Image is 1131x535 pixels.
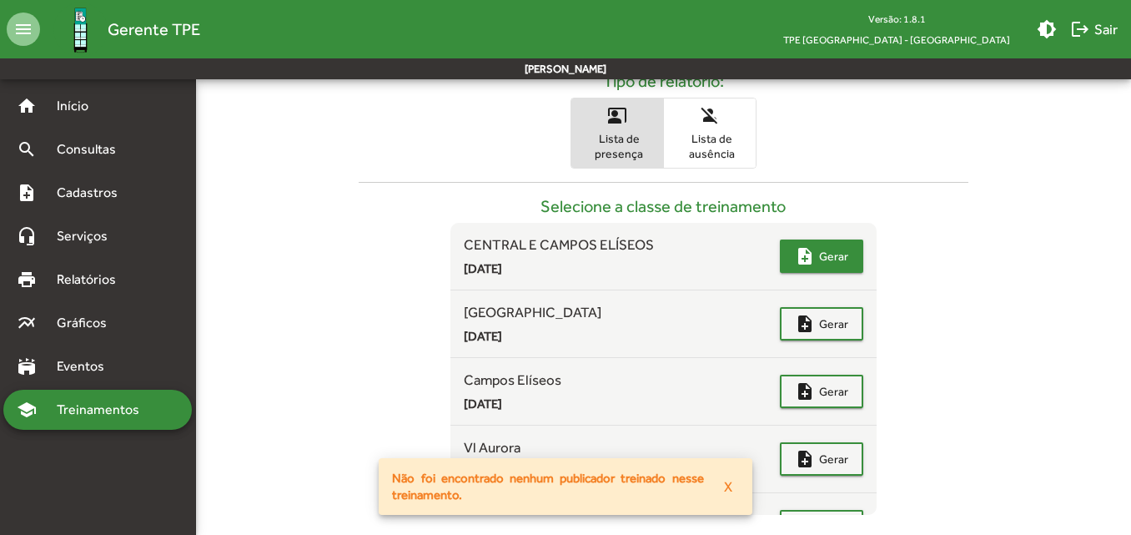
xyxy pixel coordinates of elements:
span: TPE [GEOGRAPHIC_DATA] - [GEOGRAPHIC_DATA] [770,29,1023,50]
span: Gerente TPE [108,16,200,43]
mat-icon: note_add [795,381,815,401]
mat-icon: menu [7,13,40,46]
span: Cadastros [47,183,139,203]
span: X [724,472,732,502]
button: X [711,472,746,502]
span: Consultas [47,139,138,159]
span: Eventos [47,356,127,376]
span: Lista de presença [576,131,659,161]
span: Sair [1070,14,1118,44]
mat-icon: home [17,96,37,116]
mat-icon: note_add [795,449,815,469]
mat-icon: brightness_medium [1037,19,1057,39]
span: Gerar [819,241,848,271]
mat-icon: person_off [700,105,720,125]
mat-icon: print [17,270,37,290]
span: Não foi encontrado nenhum publicador treinado nesse treinamento. [392,470,703,503]
span: Início [47,96,113,116]
mat-icon: stadium [17,356,37,376]
mat-icon: co_present [607,105,627,125]
span: Serviços [47,226,130,246]
span: Gerar [819,376,848,406]
h5: Tipo de relatório: [209,71,1118,91]
span: Gerar [819,309,848,339]
img: Logo [53,3,108,57]
span: CENTRAL E CAMPOS ELÍSEOS [464,235,781,256]
span: [DATE] [464,260,781,279]
mat-icon: school [17,400,37,420]
span: Treinamentos [47,400,159,420]
span: [DATE] [464,395,781,414]
span: [DATE] [464,327,781,346]
span: Campos Elíseos [464,370,781,391]
mat-icon: note_add [17,183,37,203]
span: Gráficos [47,313,129,333]
button: Gerar [780,240,863,273]
h5: Selecione a classe de treinamento [359,196,968,216]
div: Versão: 1.8.1 [770,8,1023,29]
mat-icon: search [17,139,37,159]
button: Lista de presença [571,98,663,168]
span: Lista de ausência [668,131,751,161]
mat-icon: note_add [795,314,815,334]
button: Sair [1063,14,1124,44]
mat-icon: note_add [795,246,815,266]
span: Relatórios [47,270,138,290]
button: Gerar [780,375,863,408]
button: Gerar [780,442,863,476]
mat-icon: multiline_chart [17,313,37,333]
button: Gerar [780,307,863,341]
mat-icon: logout [1070,19,1090,39]
span: Gerar [819,444,848,474]
button: Lista de ausência [664,98,756,168]
span: [GEOGRAPHIC_DATA] [464,302,781,324]
a: Gerente TPE [40,3,200,57]
mat-icon: headset_mic [17,226,37,246]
